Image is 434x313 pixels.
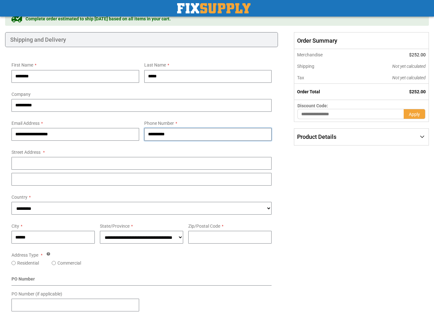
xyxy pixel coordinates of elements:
[294,72,354,84] th: Tax
[297,103,328,108] span: Discount Code:
[144,62,166,68] span: Last Name
[11,253,38,258] span: Address Type
[11,92,31,97] span: Company
[17,260,39,266] label: Residential
[297,89,320,94] strong: Order Total
[11,150,41,155] span: Street Address
[409,112,420,117] span: Apply
[11,276,272,286] div: PO Number
[404,109,425,119] button: Apply
[188,224,220,229] span: Zip/Postal Code
[294,32,429,49] span: Order Summary
[392,75,426,80] span: Not yet calculated
[409,52,426,57] span: $252.00
[100,224,130,229] span: State/Province
[11,195,27,200] span: Country
[294,49,354,60] th: Merchandise
[177,3,251,13] a: store logo
[26,16,171,22] span: Complete order estimated to ship [DATE] based on all items in your cart.
[297,64,314,69] span: Shipping
[144,121,174,126] span: Phone Number
[11,121,40,126] span: Email Address
[11,62,33,68] span: First Name
[11,291,62,296] span: PO Number (if applicable)
[297,133,336,140] span: Product Details
[177,3,251,13] img: Fix Industrial Supply
[392,64,426,69] span: Not yet calculated
[409,89,426,94] span: $252.00
[57,260,81,266] label: Commercial
[11,224,19,229] span: City
[5,32,278,47] div: Shipping and Delivery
